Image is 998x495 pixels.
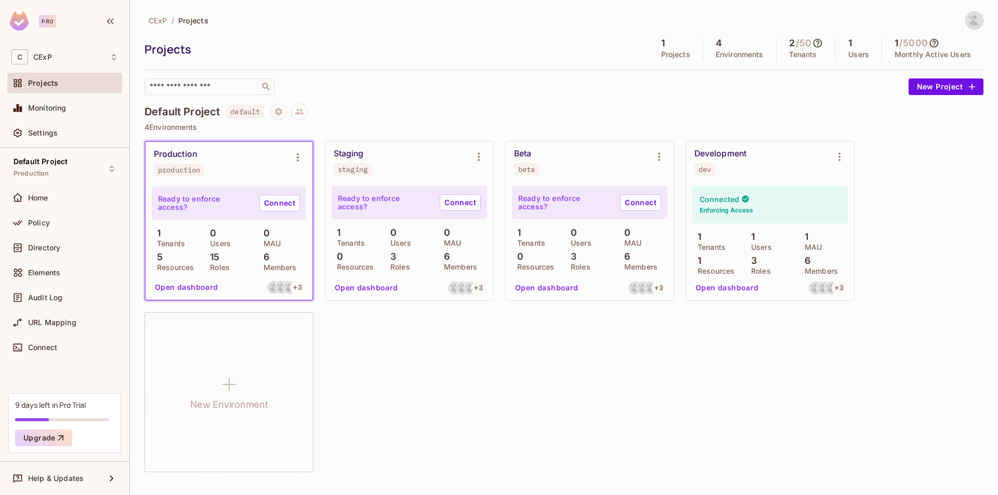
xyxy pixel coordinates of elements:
[692,256,701,266] p: 1
[566,263,590,271] p: Roles
[258,252,269,262] p: 6
[332,239,365,247] p: Tenants
[518,165,535,173] div: beta
[332,251,343,262] p: 0
[692,267,734,275] p: Resources
[258,239,281,248] p: MAU
[152,252,163,262] p: 5
[283,281,296,294] img: thanhdm13@fpt.com
[287,147,308,168] button: Environment settings
[152,239,185,248] p: Tenants
[172,16,174,25] li: /
[809,282,822,295] img: dungvc4@fpt.com
[512,239,545,247] p: Tenants
[514,149,531,159] div: Beta
[33,53,52,61] span: Workspace: CExP
[440,194,481,211] a: Connect
[338,194,431,211] p: Ready to enforce access?
[966,12,983,29] img: Dat Ho Tran Thien
[158,166,200,174] div: production
[267,281,280,294] img: dungvc4@fpt.com
[644,282,657,295] img: thanhdm13@fpt.com
[15,430,72,446] button: Upgrade
[385,251,396,262] p: 3
[619,239,641,247] p: MAU
[692,232,701,242] p: 1
[649,146,669,167] button: Environment settings
[746,256,757,266] p: 3
[258,228,270,238] p: 0
[716,38,722,48] h5: 4
[14,157,68,166] span: Default Project
[334,149,364,159] div: Staging
[14,169,49,178] span: Production
[205,239,231,248] p: Users
[654,284,663,291] span: + 3
[456,282,469,295] img: dathtt@fpt.com
[789,50,817,59] p: Tenants
[385,239,411,247] p: Users
[716,50,764,59] p: Environments
[448,282,461,295] img: dungvc4@fpt.com
[746,232,755,242] p: 1
[293,284,301,291] span: + 3
[700,206,753,215] h6: Enforcing Access
[468,146,489,167] button: Environment settings
[145,123,983,131] p: 4 Environments
[28,129,58,137] span: Settings
[829,146,850,167] button: Environment settings
[259,195,300,211] a: Connect
[28,343,57,352] span: Connect
[205,228,216,238] p: 0
[39,15,56,28] div: Pro
[619,228,631,238] p: 0
[799,256,810,266] p: 6
[11,49,28,64] span: C
[270,109,287,118] span: Project settings
[566,239,592,247] p: Users
[835,284,843,291] span: + 3
[566,228,577,238] p: 0
[619,251,630,262] p: 6
[145,105,220,118] h4: Default Project
[158,195,251,211] p: Ready to enforce access?
[28,104,67,112] span: Monitoring
[149,16,167,25] span: CExP
[152,263,194,272] p: Resources
[28,79,58,87] span: Projects
[275,281,288,294] img: dathtt@fpt.com
[512,251,523,262] p: 0
[511,279,583,296] button: Open dashboard
[205,263,230,272] p: Roles
[332,263,374,271] p: Resources
[518,194,612,211] p: Ready to enforce access?
[661,50,690,59] p: Projects
[700,194,739,204] h4: Connected
[694,149,746,159] div: Development
[28,244,60,252] span: Directory
[628,282,641,295] img: dungvc4@fpt.com
[205,252,219,262] p: 15
[439,263,477,271] p: Members
[661,38,665,48] h5: 1
[848,50,869,59] p: Users
[909,78,983,95] button: New Project
[439,239,461,247] p: MAU
[796,38,811,48] h5: / 50
[512,263,554,271] p: Resources
[28,293,62,302] span: Audit Log
[226,105,264,118] span: default
[332,228,340,238] p: 1
[699,165,711,173] div: dev
[152,228,161,238] p: 1
[848,38,852,48] h5: 1
[28,269,60,277] span: Elements
[258,263,297,272] p: Members
[895,38,898,48] h5: 1
[154,149,197,159] div: Production
[692,243,726,251] p: Tenants
[636,282,649,295] img: dathtt@fpt.com
[799,267,838,275] p: Members
[151,279,222,296] button: Open dashboard
[746,243,772,251] p: Users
